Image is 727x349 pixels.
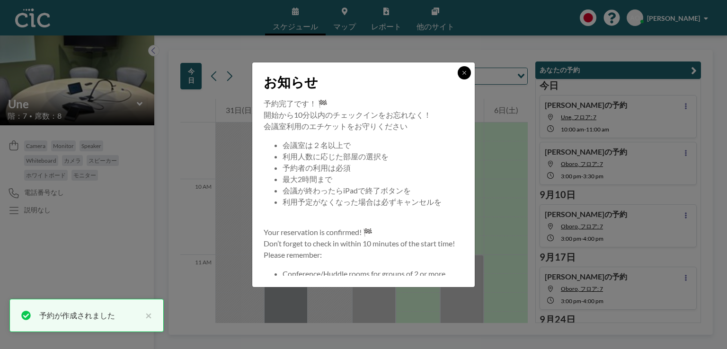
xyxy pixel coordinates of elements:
[39,310,141,321] div: 予約が作成されました
[264,227,372,236] span: Your reservation is confirmed! 🏁
[264,250,322,259] span: Please remember:
[264,122,408,131] span: 会議室利用のエチケットをお守りください
[141,310,152,321] button: close
[264,99,328,108] span: 予約完了です！ 🏁
[283,269,445,278] span: Conference/Huddle rooms for groups of 2 or more
[283,140,351,149] span: 会議室は２名以上で
[264,110,431,119] span: 開始から10分以内のチェックインをお忘れなく！
[264,239,455,248] span: Don’t forget to check in within 10 minutes of the start time!
[283,152,389,161] span: 利用人数に応じた部屋の選択を
[283,163,351,172] span: 予約者の利用は必須
[283,186,411,195] span: 会議が終わったらiPadで終了ボタンを
[264,74,318,90] span: お知らせ
[283,197,442,206] span: 利用予定がなくなった場合は必ずキャンセルを
[283,174,332,183] span: 最大2時間まで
